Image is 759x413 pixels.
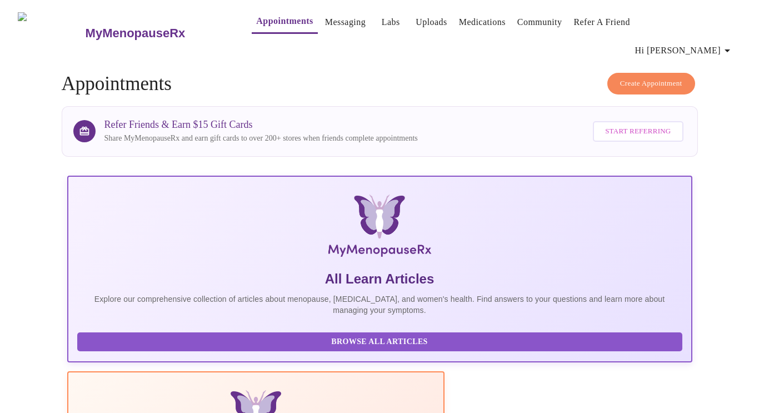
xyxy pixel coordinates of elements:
img: MyMenopauseRx Logo [171,195,588,261]
button: Medications [455,11,510,33]
a: Browse All Articles [77,336,685,346]
button: Messaging [321,11,370,33]
a: Uploads [416,14,447,30]
span: Start Referring [605,125,671,138]
p: Share MyMenopauseRx and earn gift cards to over 200+ stores when friends complete appointments [104,133,418,144]
img: MyMenopauseRx Logo [18,12,84,54]
a: Medications [459,14,506,30]
a: Start Referring [590,116,686,147]
button: Appointments [252,10,317,34]
a: Refer a Friend [573,14,630,30]
button: Refer a Friend [569,11,635,33]
span: Hi [PERSON_NAME] [635,43,734,58]
button: Browse All Articles [77,332,682,352]
button: Uploads [411,11,452,33]
h3: Refer Friends & Earn $15 Gift Cards [104,119,418,131]
a: Labs [382,14,400,30]
a: Appointments [256,13,313,29]
a: Messaging [325,14,366,30]
h5: All Learn Articles [77,270,682,288]
h4: Appointments [62,73,698,95]
button: Labs [373,11,408,33]
a: MyMenopauseRx [84,14,229,53]
p: Explore our comprehensive collection of articles about menopause, [MEDICAL_DATA], and women's hea... [77,293,682,316]
span: Browse All Articles [88,335,671,349]
span: Create Appointment [620,77,682,90]
button: Start Referring [593,121,683,142]
button: Community [513,11,567,33]
button: Create Appointment [607,73,695,94]
button: Hi [PERSON_NAME] [631,39,738,62]
h3: MyMenopauseRx [86,26,186,41]
a: Community [517,14,562,30]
